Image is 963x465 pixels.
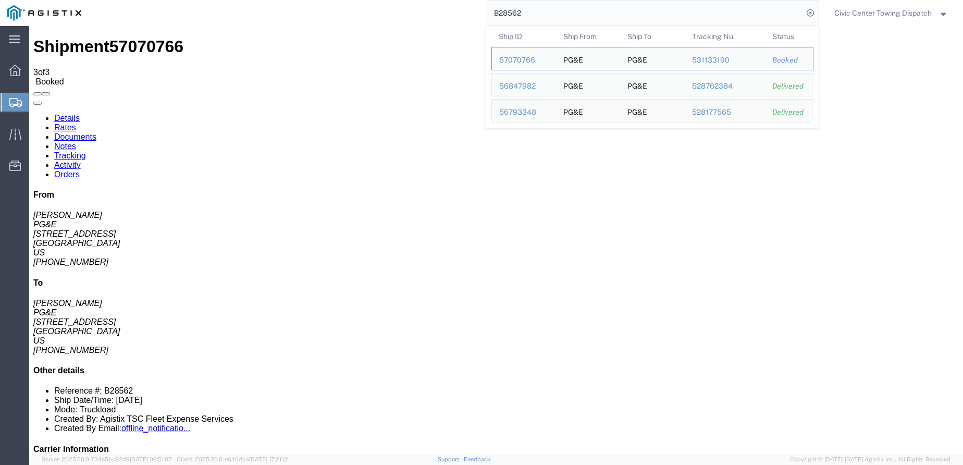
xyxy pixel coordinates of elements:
[486,1,803,26] input: Search for shipment number, reference number
[834,7,932,19] span: Civic Center Towing Dispatch
[627,47,647,70] div: PG&E
[92,398,161,407] a: offline_notificatio...
[29,26,963,454] iframe: FS Legacy Container
[7,5,81,21] img: logo
[491,26,819,128] table: Search Results
[684,26,765,47] th: Tracking Nu.
[563,100,583,122] div: PG&E
[627,100,647,122] div: PG&E
[491,26,556,47] th: Ship ID
[464,456,490,462] a: Feedback
[438,456,464,462] a: Support
[177,456,288,462] span: Client: 2025.20.0-e640dba
[499,107,549,118] div: 56793348
[499,81,549,92] div: 56847982
[499,55,549,66] div: 57070766
[130,456,172,462] span: [DATE] 09:51:07
[620,26,685,47] th: Ship To
[772,107,806,118] div: Delivered
[692,107,758,118] div: 528177565
[627,74,647,96] div: PG&E
[692,81,758,92] div: 528762384
[834,7,949,19] button: Civic Center Towing Dispatch
[563,74,583,96] div: PG&E
[563,47,583,70] div: PG&E
[249,456,288,462] span: [DATE] 17:21:12
[4,419,930,428] h4: Carrier Information
[42,456,172,462] span: Server: 2025.20.0-734e5bc92d9
[555,26,620,47] th: Ship From
[790,455,950,464] span: Copyright © [DATE]-[DATE] Agistix Inc., All Rights Reserved
[692,55,758,66] div: 531133190
[772,81,806,92] div: Delivered
[765,26,813,47] th: Status
[772,55,806,66] div: Booked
